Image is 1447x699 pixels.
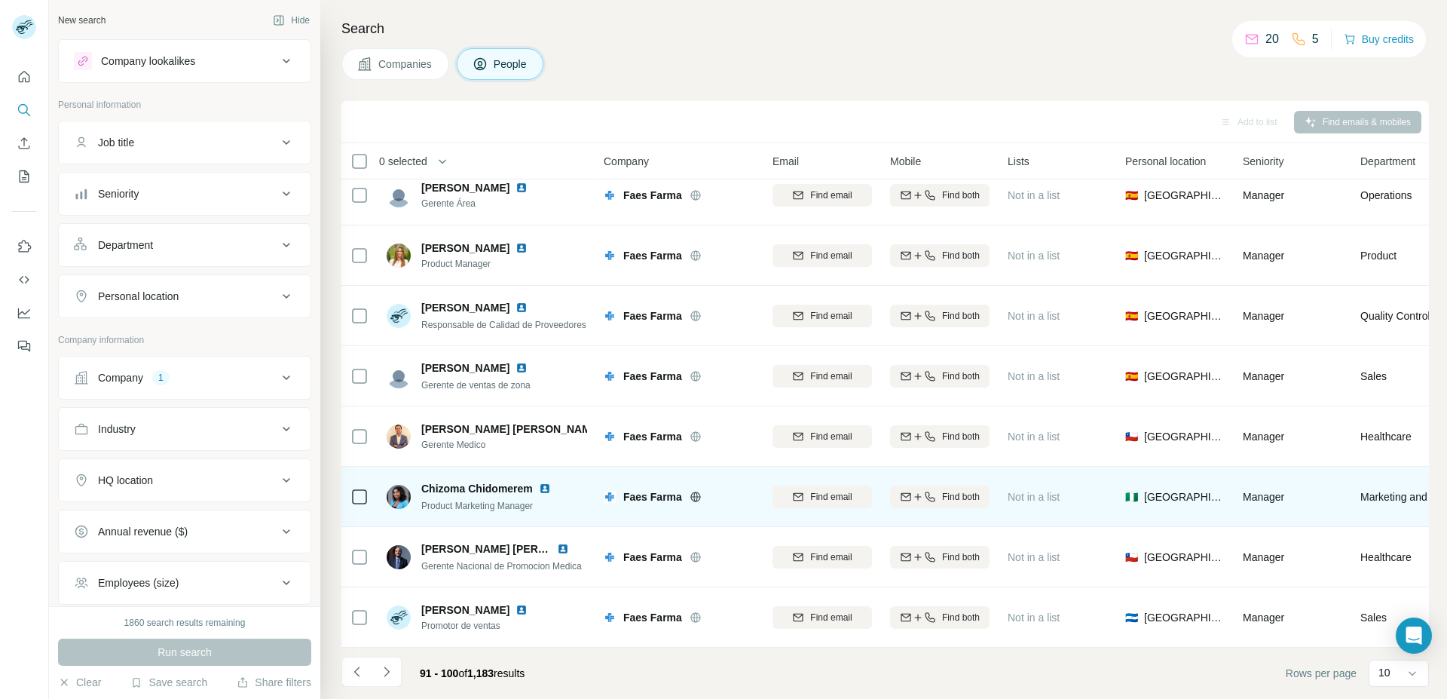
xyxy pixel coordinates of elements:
[494,57,528,72] span: People
[421,481,533,496] span: Chizoma Chidomerem
[387,545,411,569] img: Avatar
[1144,550,1225,565] span: [GEOGRAPHIC_DATA]
[1360,369,1387,384] span: Sales
[59,124,311,161] button: Job title
[421,561,582,572] span: Gerente Nacional de Promocion Medica
[1144,188,1225,203] span: [GEOGRAPHIC_DATA]
[942,611,980,624] span: Find both
[1360,154,1415,169] span: Department
[1378,665,1390,680] p: 10
[12,333,36,360] button: Feedback
[59,278,311,314] button: Personal location
[421,380,531,391] span: Gerente de ventas de zona
[942,369,980,383] span: Find both
[1360,308,1430,323] span: Quality Control
[623,308,682,323] span: Faes Farma
[458,667,467,679] span: of
[420,667,458,679] span: 91 - 100
[420,667,525,679] span: results
[387,485,411,509] img: Avatar
[1360,429,1412,444] span: Healthcare
[515,302,528,314] img: LinkedIn logo
[515,604,528,616] img: LinkedIn logo
[387,304,411,328] img: Avatar
[1243,491,1284,503] span: Manager
[1144,489,1225,504] span: [GEOGRAPHIC_DATA]
[421,438,587,452] span: Gerente Medico
[604,310,616,322] img: Logo of Faes Farma
[421,602,509,618] span: [PERSON_NAME]
[1243,189,1284,201] span: Manager
[890,154,921,169] span: Mobile
[604,491,616,503] img: Logo of Faes Farma
[623,248,682,263] span: Faes Farma
[1125,489,1138,504] span: 🇳🇬
[152,371,170,385] div: 1
[387,364,411,388] img: Avatar
[623,188,682,203] span: Faes Farma
[623,489,682,504] span: Faes Farma
[890,244,990,267] button: Find both
[1344,29,1414,50] button: Buy credits
[890,365,990,388] button: Find both
[604,431,616,443] img: Logo of Faes Farma
[101,54,195,69] div: Company lookalikes
[1360,188,1412,203] span: Operations
[262,9,320,32] button: Hide
[515,362,528,374] img: LinkedIn logo
[1125,369,1138,384] span: 🇪🇸
[604,250,616,262] img: Logo of Faes Farma
[379,154,427,169] span: 0 selected
[59,565,311,601] button: Employees (size)
[772,305,872,327] button: Find email
[1144,248,1225,263] span: [GEOGRAPHIC_DATA]
[12,299,36,327] button: Dashboard
[772,184,872,207] button: Find email
[623,550,682,565] span: Faes Farma
[421,197,546,210] span: Gerente Área
[387,244,411,268] img: Avatar
[539,483,551,495] img: LinkedIn logo
[12,63,36,90] button: Quick start
[1243,551,1284,563] span: Manager
[237,675,311,690] button: Share filters
[515,242,528,254] img: LinkedIn logo
[772,486,872,508] button: Find email
[810,430,852,443] span: Find email
[98,473,153,488] div: HQ location
[515,182,528,194] img: LinkedIn logo
[387,183,411,207] img: Avatar
[1125,550,1138,565] span: 🇨🇱
[772,425,872,448] button: Find email
[12,130,36,157] button: Enrich CSV
[421,360,509,376] span: [PERSON_NAME]
[58,14,106,27] div: New search
[810,490,852,504] span: Find email
[12,233,36,260] button: Use Surfe on LinkedIn
[942,309,980,323] span: Find both
[341,18,1429,39] h4: Search
[1396,618,1432,654] div: Open Intercom Messenger
[1144,308,1225,323] span: [GEOGRAPHIC_DATA]
[604,370,616,382] img: Logo of Faes Farma
[12,163,36,190] button: My lists
[1360,550,1412,565] span: Healthcare
[12,97,36,124] button: Search
[810,550,852,564] span: Find email
[421,619,546,633] span: Promotor de ventas
[59,411,311,447] button: Industry
[124,616,246,630] div: 1860 search results remaining
[59,227,311,263] button: Department
[387,425,411,449] img: Avatar
[1008,612,1060,624] span: Not in a list
[604,154,649,169] span: Company
[942,490,980,504] span: Find both
[59,176,311,212] button: Seniority
[98,238,153,253] div: Department
[421,257,546,271] span: Product Manager
[1286,666,1357,681] span: Rows per page
[467,667,494,679] span: 1,183
[1243,370,1284,382] span: Manager
[623,429,682,444] span: Faes Farma
[421,422,601,437] span: [PERSON_NAME] [PERSON_NAME]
